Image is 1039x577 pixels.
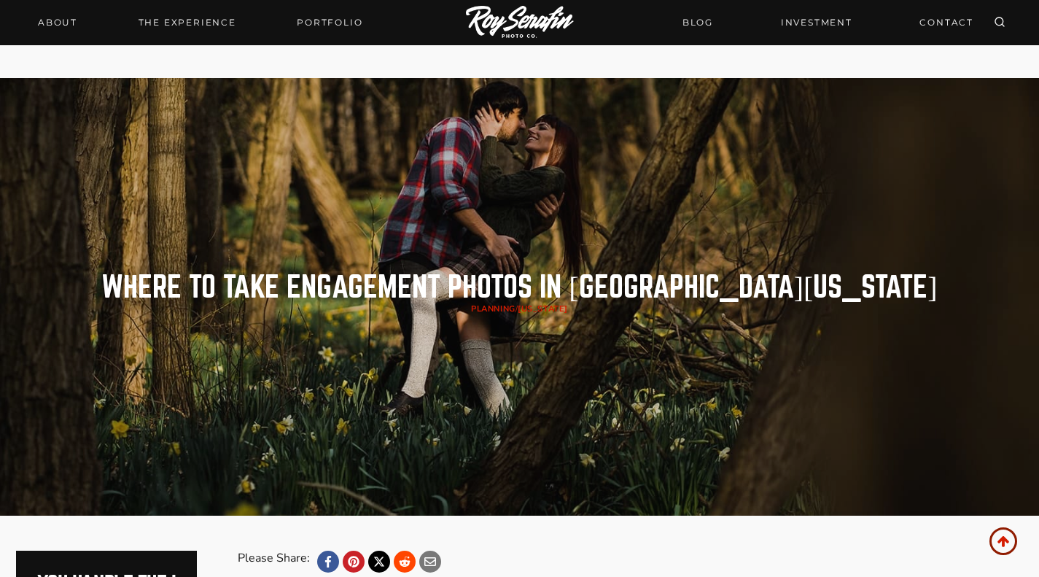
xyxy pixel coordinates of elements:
[343,551,365,573] a: Pinterest
[29,12,371,33] nav: Primary Navigation
[471,303,515,314] a: planning
[989,527,1017,555] a: Scroll to top
[674,9,722,35] a: BLOG
[989,12,1010,33] button: View Search Form
[394,551,416,573] a: Reddit
[911,9,982,35] a: CONTACT
[674,9,982,35] nav: Secondary Navigation
[317,551,339,573] a: Facebook
[368,551,390,573] a: X
[772,9,861,35] a: INVESTMENT
[466,6,574,40] img: Logo of Roy Serafin Photo Co., featuring stylized text in white on a light background, representi...
[130,12,245,33] a: THE EXPERIENCE
[288,12,371,33] a: Portfolio
[419,551,441,573] a: Email
[238,551,310,573] div: Please Share:
[29,12,86,33] a: About
[518,303,568,314] a: [US_STATE]
[101,273,937,302] h1: Where to take Engagement Photos in [GEOGRAPHIC_DATA][US_STATE]
[471,303,568,314] span: /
